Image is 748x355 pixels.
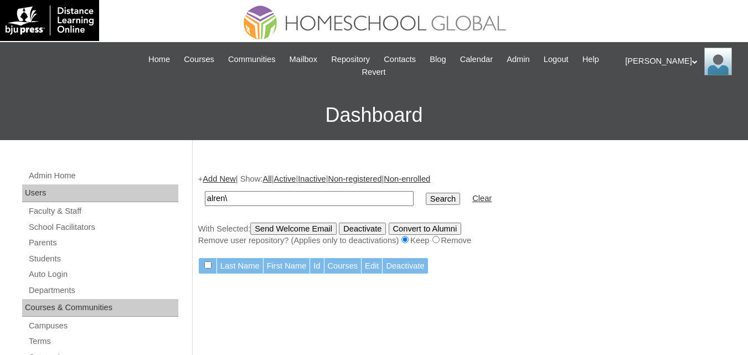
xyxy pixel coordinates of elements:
input: Search [426,193,460,205]
a: Calendar [455,53,498,66]
h3: Dashboard [6,90,742,140]
a: Clear [472,194,492,203]
div: Courses & Communities [22,299,178,317]
input: Convert to Alumni [389,223,462,235]
span: Calendar [460,53,493,66]
a: Auto Login [28,267,178,281]
a: Admin [501,53,535,66]
a: School Facilitators [28,220,178,234]
a: Campuses [28,319,178,333]
td: Deactivate [383,258,427,274]
td: Id [310,258,323,274]
div: Users [22,184,178,202]
a: Contacts [378,53,421,66]
a: Parents [28,236,178,250]
td: First Name [264,258,310,274]
a: Departments [28,284,178,297]
a: Courses [178,53,220,66]
a: Admin Home [28,169,178,183]
td: Last Name [217,258,263,274]
a: Non-registered [328,174,382,183]
a: Add New [203,174,235,183]
span: Revert [362,66,385,79]
span: Home [148,53,170,66]
a: Communities [223,53,281,66]
a: All [262,174,271,183]
span: Help [582,53,599,66]
span: Courses [184,53,214,66]
span: Repository [331,53,370,66]
td: Courses [324,258,362,274]
div: + | Show: | | | | [198,173,737,246]
a: Logout [538,53,574,66]
a: Non-enrolled [384,174,430,183]
input: Send Welcome Email [250,223,337,235]
span: Communities [228,53,276,66]
input: Deactivate [339,223,386,235]
span: Blog [430,53,446,66]
span: Mailbox [290,53,318,66]
span: Admin [507,53,530,66]
a: Revert [356,66,391,79]
a: Inactive [298,174,326,183]
a: Blog [424,53,451,66]
span: Logout [544,53,569,66]
a: Terms [28,335,178,348]
div: With Selected: [198,223,737,246]
a: Students [28,252,178,266]
img: logo-white.png [6,6,94,35]
a: Repository [326,53,375,66]
a: Mailbox [284,53,323,66]
span: Contacts [384,53,416,66]
a: Home [143,53,176,66]
a: Help [577,53,605,66]
td: Edit [362,258,382,274]
div: [PERSON_NAME] [625,48,737,75]
a: Active [274,174,296,183]
a: Faculty & Staff [28,204,178,218]
input: Search [205,191,414,206]
div: Remove user repository? (Applies only to deactivations) Keep Remove [198,235,737,246]
img: Ariane Ebuen [704,48,732,75]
